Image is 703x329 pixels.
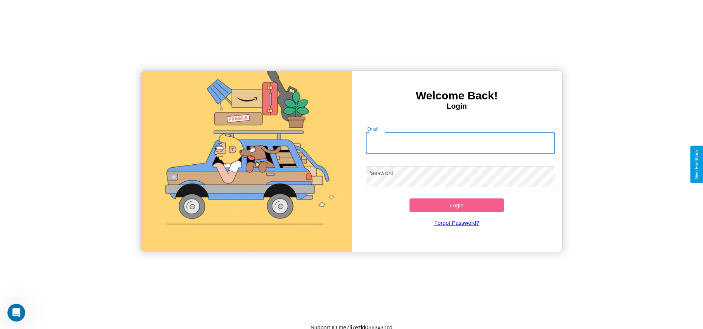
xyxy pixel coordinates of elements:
img: gif [141,71,351,252]
a: Forgot Password? [362,212,551,233]
button: Login [409,198,504,212]
h4: Login [352,102,562,111]
label: Email [367,126,379,132]
h3: Welcome Back! [352,89,562,102]
iframe: Intercom live chat [7,304,25,322]
div: Give Feedback [694,149,699,180]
